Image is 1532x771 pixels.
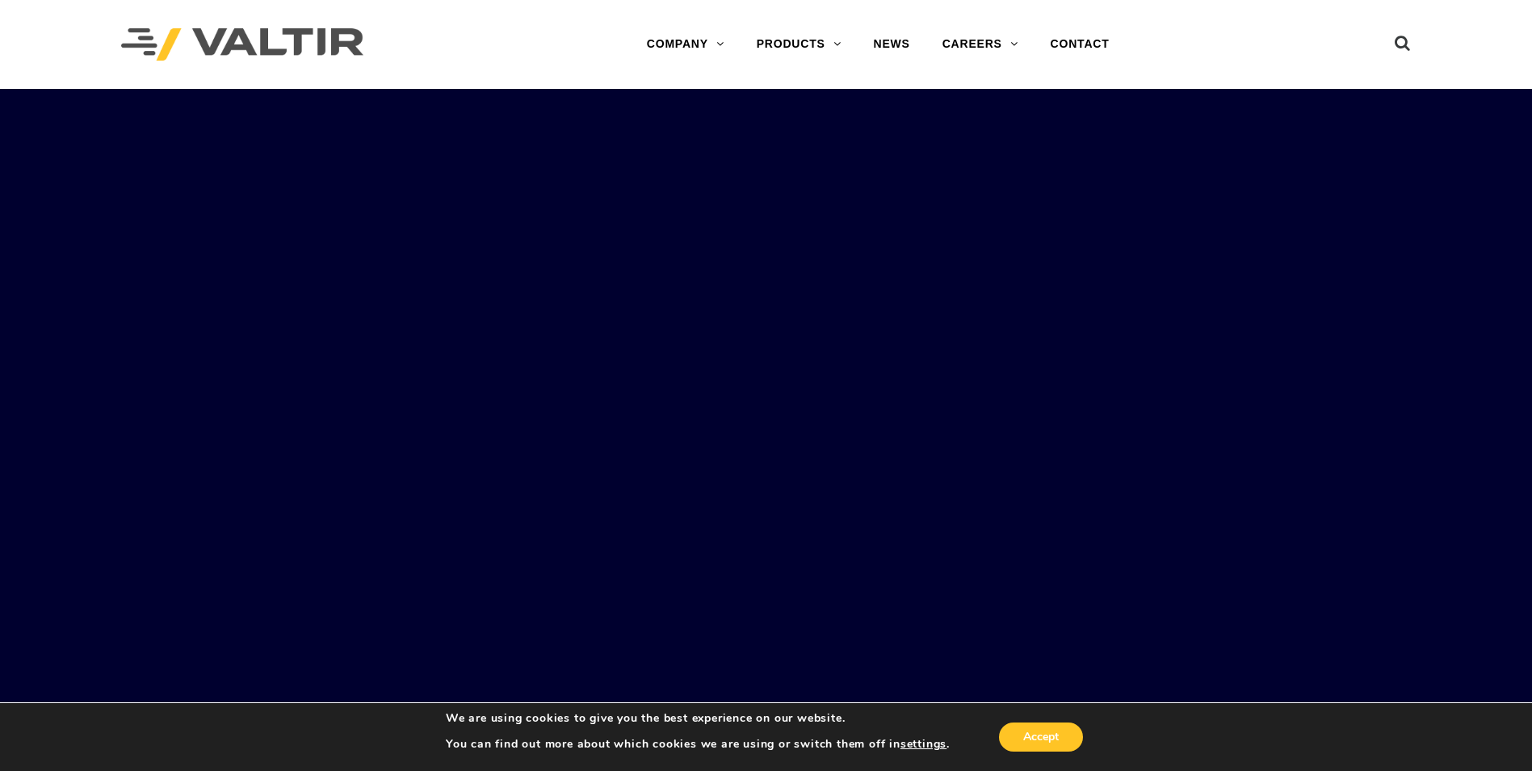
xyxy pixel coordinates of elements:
[446,737,950,752] p: You can find out more about which cookies we are using or switch them off in .
[1035,28,1126,61] a: CONTACT
[900,737,946,752] button: settings
[446,711,950,726] p: We are using cookies to give you the best experience on our website.
[926,28,1035,61] a: CAREERS
[631,28,741,61] a: COMPANY
[121,28,363,61] img: Valtir
[858,28,926,61] a: NEWS
[999,723,1083,752] button: Accept
[741,28,858,61] a: PRODUCTS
